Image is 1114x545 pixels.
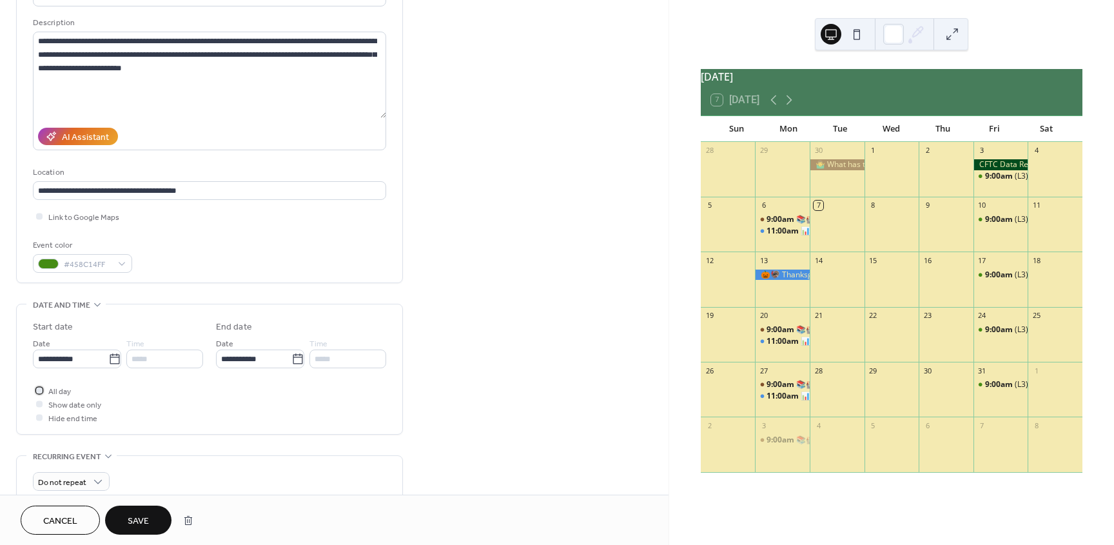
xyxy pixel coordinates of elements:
span: Save [128,515,149,528]
div: 21 [814,311,823,321]
div: Fri [969,116,1021,142]
div: 🤷‍♂️ What has to happen to go long 📈 Bitcoin! [810,159,865,170]
div: 9 [923,201,932,210]
div: Sun [711,116,763,142]
span: Date and time [33,299,90,312]
span: Time [126,337,144,351]
span: 9:00am [985,270,1015,281]
div: (L3) Study Session [1015,214,1080,225]
span: 11:00am [767,391,801,402]
div: [DATE] [701,69,1082,84]
div: 28 [814,366,823,375]
div: 14 [814,255,823,265]
div: 2 [705,421,714,430]
div: 31 [977,366,987,375]
div: 17 [977,255,987,265]
div: 22 [868,311,878,321]
span: 9:00am [985,324,1015,335]
div: Description [33,16,384,30]
div: 4 [814,421,823,430]
div: 📚🏰 Sequences, Forces & Trades - Level 3 Class [796,214,972,225]
div: 3 [759,421,768,430]
span: 9:00am [767,379,796,390]
span: Cancel [43,515,77,528]
div: 30 [923,366,932,375]
div: 1 [868,146,878,155]
div: 24 [977,311,987,321]
div: Location [33,166,384,179]
div: Start date [33,321,73,334]
span: 9:00am [985,379,1015,390]
div: 11 [1031,201,1041,210]
div: 30 [814,146,823,155]
div: End date [216,321,252,334]
div: 7 [814,201,823,210]
div: 5 [705,201,714,210]
div: 6 [923,421,932,430]
div: 4 [1031,146,1041,155]
button: Cancel [21,506,100,535]
div: 5 [868,421,878,430]
button: Save [105,506,171,535]
div: 15 [868,255,878,265]
div: 28 [705,146,714,155]
span: Hide end time [48,412,97,426]
div: Mon [763,116,814,142]
div: 3 [977,146,987,155]
div: 📊 CFTC Data Study 🔎 Sessions [755,391,810,402]
div: (L3) Study Session [1015,379,1080,390]
div: 📚🏰 Sequences, Forces & Trades - Level 3 Class [755,324,810,335]
div: 26 [705,366,714,375]
span: 11:00am [767,226,801,237]
div: 20 [759,311,768,321]
span: #458C14FF [64,258,112,272]
span: Do not repeat [38,475,86,490]
div: Event color [33,239,130,252]
div: (L3) Study Session [973,324,1028,335]
div: 📚🏰 Sequences, Forces & Trades - Level 3 Class [796,324,972,335]
div: 13 [759,255,768,265]
div: 📚🏰 Sequences, Forces & Trades - Level 3 Class [755,379,810,390]
div: 27 [759,366,768,375]
div: (L3) Study Session [973,214,1028,225]
div: (L3) Study Session [1015,324,1080,335]
div: 7 [977,421,987,430]
span: All day [48,385,71,399]
div: (L3) Study Session [973,171,1028,182]
div: (L3) Study Session [1015,171,1080,182]
div: (L3) Study Session [973,379,1028,390]
div: 23 [923,311,932,321]
span: Time [309,337,327,351]
div: 25 [1031,311,1041,321]
div: 8 [1031,421,1041,430]
div: 29 [868,366,878,375]
div: 📚🏰 Sequences, Forces & Trades - Level 3 Class [796,379,972,390]
div: CFTC Data Release [973,159,1028,170]
div: 📚🏰 Sequences, Forces & Trades - Level 3 Class [755,435,810,446]
div: 1 [1031,366,1041,375]
span: Date [33,337,50,351]
span: Link to Google Maps [48,211,119,224]
div: 📚🏰 Sequences, Forces & Trades - Level 3 Class [796,435,972,446]
span: 9:00am [767,435,796,446]
div: Thu [917,116,969,142]
button: AI Assistant [38,128,118,145]
div: 📚🏰 Sequences, Forces & Trades - Level 3 Class [755,214,810,225]
div: 📊 CFTC Data Study 🔎 Sessions [755,226,810,237]
span: Recurring event [33,450,101,464]
div: 16 [923,255,932,265]
div: 18 [1031,255,1041,265]
div: 19 [705,311,714,321]
div: 📊 CFTC Data Study 🔎 Sessions [801,391,917,402]
div: 12 [705,255,714,265]
div: Wed [866,116,917,142]
span: Date [216,337,233,351]
div: 🎃🦃 Thanksgiving [755,270,810,281]
span: 9:00am [985,171,1015,182]
div: 10 [977,201,987,210]
div: 8 [868,201,878,210]
div: (L3) Study Session [973,270,1028,281]
span: 9:00am [767,214,796,225]
div: 6 [759,201,768,210]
